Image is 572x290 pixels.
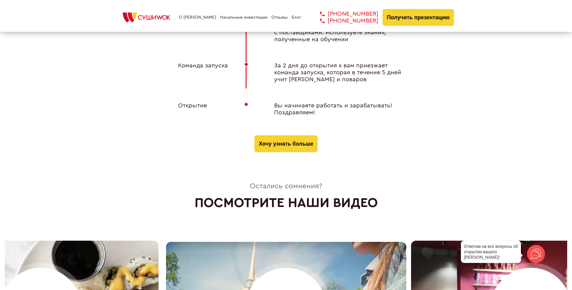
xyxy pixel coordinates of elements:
[5,195,567,211] h2: Посмотрите наши видео
[311,17,378,24] a: [PHONE_NUMBER]
[461,241,521,263] div: Ответим на все вопросы об открытии вашего [PERSON_NAME]!
[292,15,301,20] a: Блог
[220,15,267,20] a: Начальные инвестиции
[254,135,318,152] button: Хочу узнать больше
[118,11,175,24] img: СУШИWOK
[262,62,406,83] div: За 2 дня до открытия к вам приезжает команда запуска, которая в течение 5 дней учит [PERSON_NAME]...
[166,62,232,83] div: Команда запуска
[271,15,288,20] a: Отзывы
[383,9,454,26] button: Получить презентацию
[5,182,567,191] span: Остались сомнения?
[311,11,378,17] a: [PHONE_NUMBER]
[166,102,232,116] div: Открытие
[179,15,216,20] a: О [PERSON_NAME]
[262,102,406,116] div: Вы начинаете работать и зарабатывать! Поздравляем!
